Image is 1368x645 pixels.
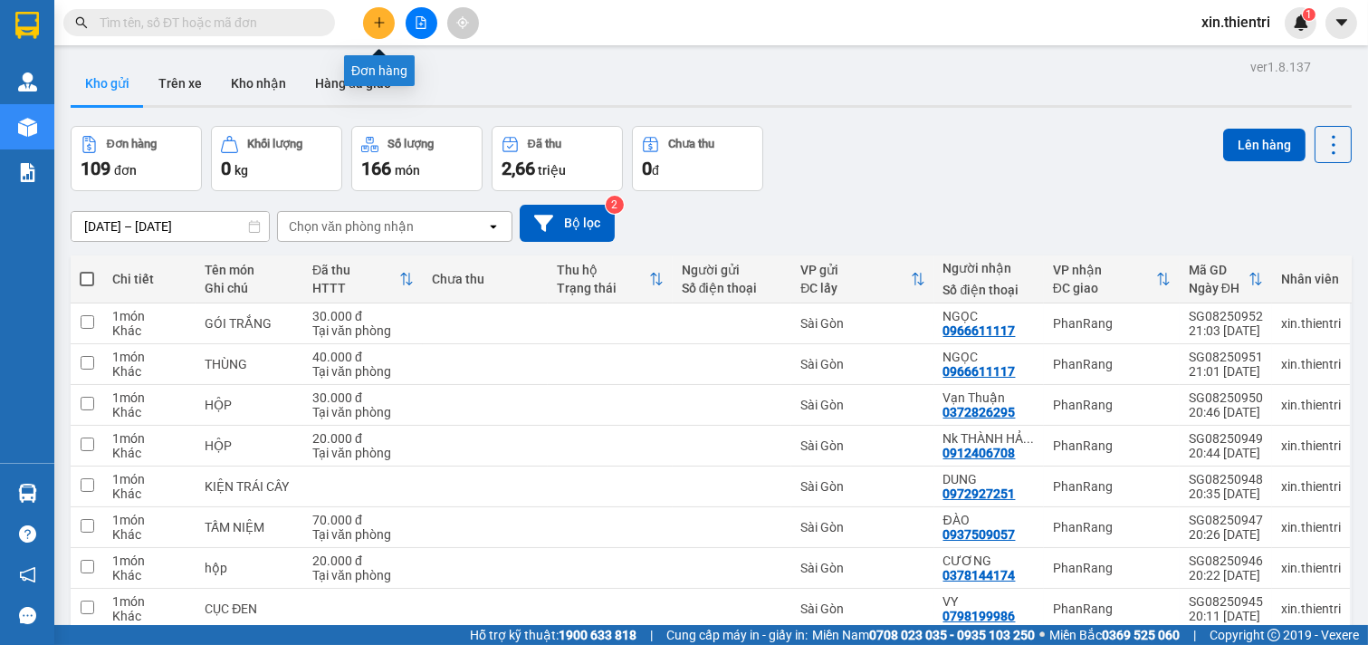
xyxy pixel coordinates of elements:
[1281,357,1341,371] div: xin.thientri
[943,513,1035,527] div: ĐÀO
[205,602,294,616] div: CỤC ĐEN
[800,561,924,575] div: Sài Gòn
[100,13,313,33] input: Tìm tên, số ĐT hoặc mã đơn
[1189,364,1263,379] div: 21:01 [DATE]
[23,117,81,171] b: Thiện Trí
[205,357,294,371] div: THÙNG
[456,16,469,29] span: aim
[1187,11,1285,34] span: xin.thientri
[216,62,301,105] button: Kho nhận
[1053,479,1171,494] div: PhanRang
[1281,316,1341,331] div: xin.thientri
[112,513,187,527] div: 1 món
[943,609,1016,623] div: 0798199986
[1189,446,1263,460] div: 20:44 [DATE]
[800,479,924,494] div: Sài Gòn
[18,72,37,91] img: warehouse-icon
[112,486,187,501] div: Khác
[1053,561,1171,575] div: PhanRang
[1325,7,1357,39] button: caret-down
[15,12,39,39] img: logo-vxr
[1189,263,1248,277] div: Mã GD
[606,196,624,214] sup: 2
[943,309,1035,323] div: NGỌC
[112,472,187,486] div: 1 món
[1223,129,1306,161] button: Lên hàng
[1053,398,1171,412] div: PhanRang
[112,350,187,364] div: 1 món
[112,594,187,609] div: 1 món
[502,158,535,179] span: 2,66
[387,138,434,150] div: Số lượng
[943,390,1035,405] div: Vạn Thuận
[18,163,37,182] img: solution-icon
[791,255,933,303] th: Toggle SortBy
[112,405,187,419] div: Khác
[1053,281,1156,295] div: ĐC giao
[1189,513,1263,527] div: SG08250947
[1049,625,1180,645] span: Miền Bắc
[71,126,202,191] button: Đơn hàng109đơn
[1189,405,1263,419] div: 20:46 [DATE]
[1281,602,1341,616] div: xin.thientri
[112,446,187,460] div: Khác
[75,16,88,29] span: search
[312,446,414,460] div: Tại văn phòng
[1053,438,1171,453] div: PhanRang
[943,568,1016,582] div: 0378144174
[800,520,924,534] div: Sài Gòn
[800,281,910,295] div: ĐC lấy
[943,261,1035,275] div: Người nhận
[1189,350,1263,364] div: SG08250951
[650,625,653,645] span: |
[1189,554,1263,568] div: SG08250946
[1189,568,1263,582] div: 20:22 [DATE]
[112,568,187,582] div: Khác
[112,309,187,323] div: 1 món
[112,431,187,446] div: 1 món
[205,438,294,453] div: HỘP
[1268,629,1280,641] span: copyright
[406,7,437,39] button: file-add
[312,350,414,364] div: 40.000 đ
[114,163,137,178] span: đơn
[1189,486,1263,501] div: 20:35 [DATE]
[557,263,649,277] div: Thu hộ
[943,594,1035,609] div: VY
[112,364,187,379] div: Khác
[1053,520,1171,534] div: PhanRang
[943,364,1016,379] div: 0966611117
[1189,594,1263,609] div: SG08250945
[211,126,342,191] button: Khối lượng0kg
[800,602,924,616] div: Sài Gòn
[312,281,399,295] div: HTTT
[312,323,414,338] div: Tại văn phòng
[943,472,1035,486] div: DUNG
[1281,398,1341,412] div: xin.thientri
[1281,272,1341,286] div: Nhân viên
[1102,628,1180,642] strong: 0369 525 060
[312,364,414,379] div: Tại văn phòng
[363,7,395,39] button: plus
[1281,438,1341,453] div: xin.thientri
[682,281,783,295] div: Số điện thoại
[144,62,216,105] button: Trên xe
[1250,57,1311,77] div: ver 1.8.137
[112,554,187,568] div: 1 món
[1334,14,1350,31] span: caret-down
[312,309,414,323] div: 30.000 đ
[221,158,231,179] span: 0
[943,446,1016,460] div: 0912406708
[1044,255,1180,303] th: Toggle SortBy
[943,405,1016,419] div: 0372826295
[205,479,294,494] div: KIỆN TRÁI CÂY
[111,26,179,111] b: Gửi khách hàng
[642,158,652,179] span: 0
[470,625,636,645] span: Hỗ trợ kỹ thuật:
[1053,316,1171,331] div: PhanRang
[1189,609,1263,623] div: 20:11 [DATE]
[205,561,294,575] div: hộp
[559,628,636,642] strong: 1900 633 818
[943,486,1016,501] div: 0972927251
[152,86,249,109] li: (c) 2017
